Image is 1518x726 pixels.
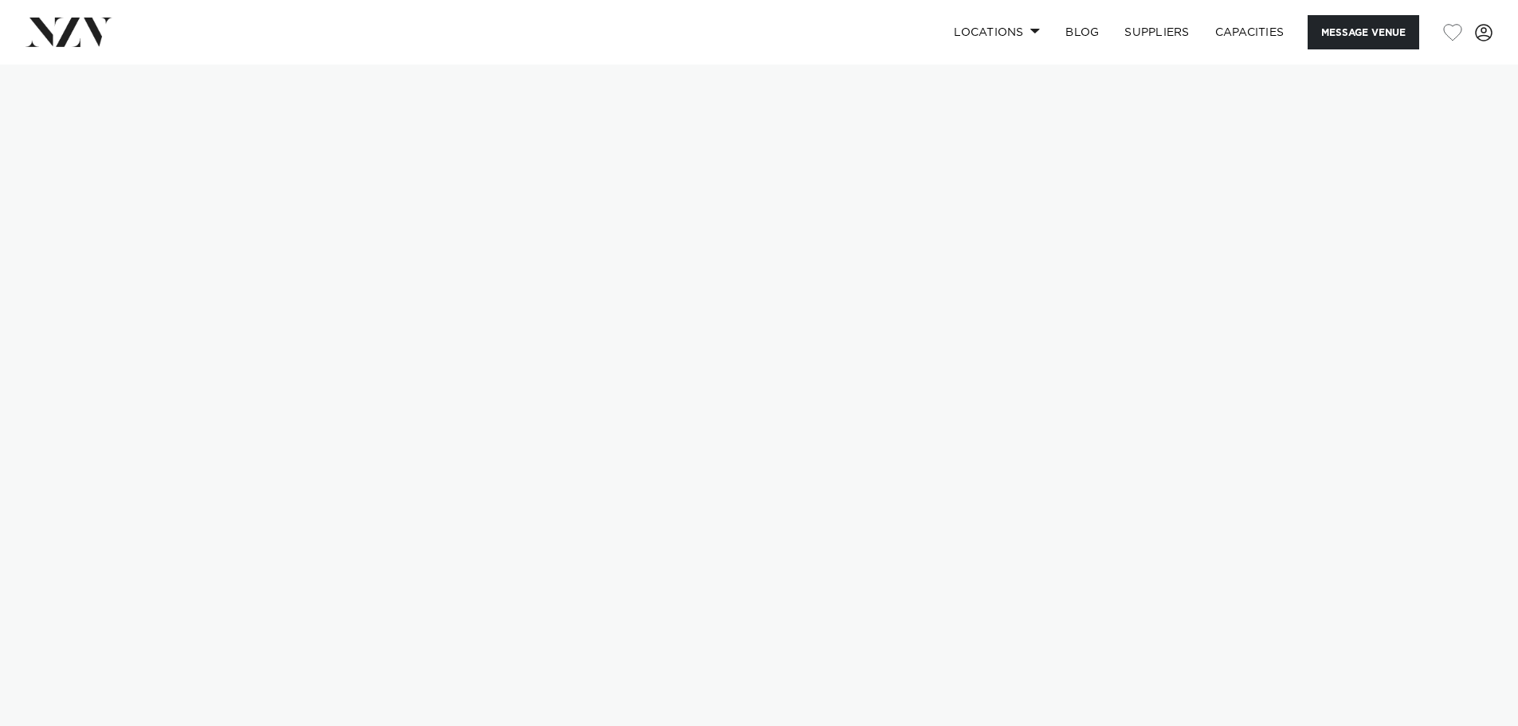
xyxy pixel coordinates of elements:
button: Message Venue [1308,15,1419,49]
a: BLOG [1053,15,1112,49]
a: Locations [941,15,1053,49]
a: Capacities [1202,15,1297,49]
a: SUPPLIERS [1112,15,1202,49]
img: nzv-logo.png [25,18,112,46]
